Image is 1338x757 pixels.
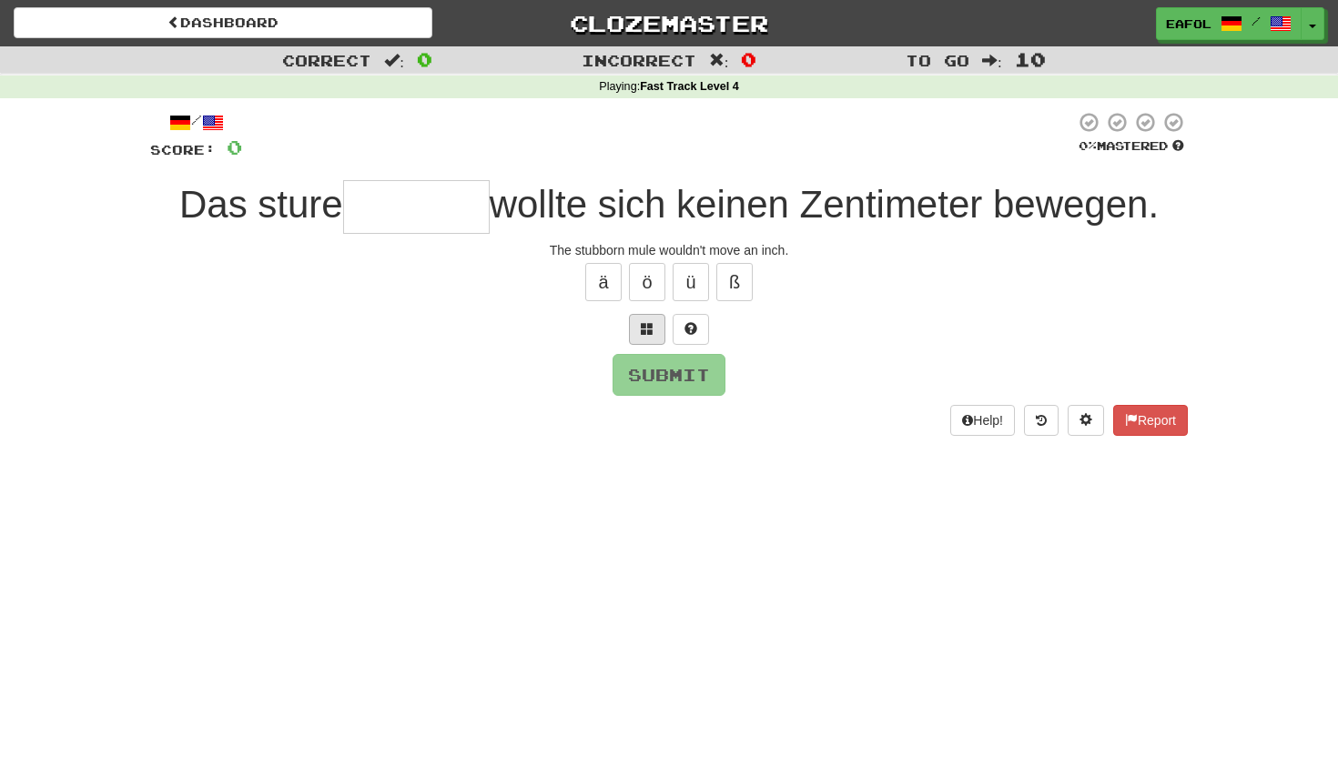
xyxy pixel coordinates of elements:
[582,51,696,69] span: Incorrect
[950,405,1015,436] button: Help!
[673,314,709,345] button: Single letter hint - you only get 1 per sentence and score half the points! alt+h
[417,48,432,70] span: 0
[150,142,216,157] span: Score:
[741,48,756,70] span: 0
[640,80,739,93] strong: Fast Track Level 4
[179,183,343,226] span: Das sture
[585,263,622,301] button: ä
[1113,405,1188,436] button: Report
[150,111,242,134] div: /
[1024,405,1059,436] button: Round history (alt+y)
[460,7,878,39] a: Clozemaster
[1015,48,1046,70] span: 10
[1156,7,1302,40] a: eafol /
[1079,138,1097,153] span: 0 %
[14,7,432,38] a: Dashboard
[709,53,729,68] span: :
[150,241,1188,259] div: The stubborn mule wouldn't move an inch.
[227,136,242,158] span: 0
[673,263,709,301] button: ü
[906,51,969,69] span: To go
[1075,138,1188,155] div: Mastered
[1166,15,1211,32] span: eafol
[982,53,1002,68] span: :
[613,354,725,396] button: Submit
[1252,15,1261,27] span: /
[384,53,404,68] span: :
[490,183,1159,226] span: wollte sich keinen Zentimeter bewegen.
[282,51,371,69] span: Correct
[629,263,665,301] button: ö
[716,263,753,301] button: ß
[629,314,665,345] button: Switch sentence to multiple choice alt+p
